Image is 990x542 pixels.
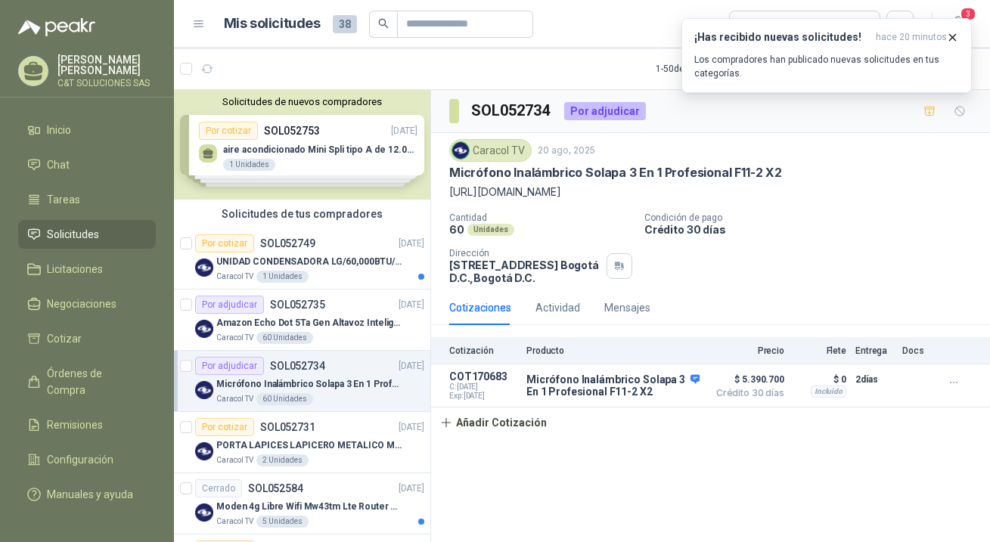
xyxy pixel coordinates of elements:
[174,90,430,200] div: Solicitudes de nuevos compradoresPor cotizarSOL052753[DATE] aire acondicionado Mini Spli tipo A d...
[47,330,82,347] span: Cotizar
[449,259,601,284] p: [STREET_ADDRESS] Bogotá D.C. , Bogotá D.C.
[449,370,517,382] p: COT170683
[256,271,309,283] div: 1 Unidades
[216,332,253,344] p: Caracol TV
[216,500,405,514] p: Moden 4g Libre Wifi Mw43tm Lte Router Móvil Internet 5ghz
[18,255,156,283] a: Licitaciones
[174,412,430,473] a: Por cotizarSOL052731[DATE] Company LogoPORTA LAPICES LAPICERO METALICO MALLA. IGUALES A LOS DEL L...
[47,296,116,312] span: Negociaciones
[793,345,846,356] p: Flete
[260,238,315,249] p: SOL052749
[18,116,156,144] a: Inicio
[216,377,405,392] p: Micrófono Inalámbrico Solapa 3 En 1 Profesional F11-2 X2
[47,122,71,138] span: Inicio
[195,503,213,522] img: Company Logo
[216,454,253,466] p: Caracol TV
[694,31,870,44] h3: ¡Has recibido nuevas solicitudes!
[18,410,156,439] a: Remisiones
[709,370,784,389] span: $ 5.390.700
[399,359,424,373] p: [DATE]
[195,259,213,277] img: Company Logo
[449,392,517,401] span: Exp: [DATE]
[793,370,846,389] p: $ 0
[174,473,430,534] a: CerradoSOL052584[DATE] Company LogoModen 4g Libre Wifi Mw43tm Lte Router Móvil Internet 5ghzCarac...
[57,79,156,88] p: C&T SOLUCIONES SAS
[902,345,933,356] p: Docs
[467,224,514,236] div: Unidades
[18,324,156,353] a: Cotizar
[248,483,303,494] p: SOL052584
[449,345,517,356] p: Cotización
[195,418,254,436] div: Por cotizar
[855,345,893,356] p: Entrega
[216,255,405,269] p: UNIDAD CONDENSADORA LG/60,000BTU/220V/R410A: I
[195,357,264,375] div: Por adjudicar
[195,442,213,460] img: Company Logo
[47,261,103,277] span: Licitaciones
[18,150,156,179] a: Chat
[195,479,242,497] div: Cerrado
[399,298,424,312] p: [DATE]
[256,332,313,344] div: 60 Unidades
[526,373,700,398] p: Micrófono Inalámbrico Solapa 3 En 1 Profesional F11-2 X2
[195,234,254,252] div: Por cotizar
[945,11,972,38] button: 3
[256,454,309,466] div: 2 Unidades
[47,226,99,243] span: Solicitudes
[18,445,156,474] a: Configuración
[709,345,784,356] p: Precio
[256,516,309,528] div: 5 Unidades
[216,393,253,405] p: Caracol TV
[47,191,80,208] span: Tareas
[18,480,156,509] a: Manuales y ayuda
[399,482,424,496] p: [DATE]
[399,420,424,435] p: [DATE]
[449,299,511,316] div: Cotizaciones
[270,361,325,371] p: SOL052734
[224,13,321,35] h1: Mis solicitudes
[256,393,313,405] div: 60 Unidades
[855,370,893,389] p: 2 días
[47,417,103,433] span: Remisiones
[57,54,156,76] p: [PERSON_NAME] [PERSON_NAME]
[174,290,430,351] a: Por adjudicarSOL052735[DATE] Company LogoAmazon Echo Dot 5Ta Gen Altavoz Inteligente Alexa AzulCa...
[644,223,984,236] p: Crédito 30 días
[538,144,595,158] p: 20 ago, 2025
[535,299,580,316] div: Actividad
[709,389,784,398] span: Crédito 30 días
[694,53,959,80] p: Los compradores han publicado nuevas solicitudes en tus categorías.
[604,299,650,316] div: Mensajes
[333,15,357,33] span: 38
[216,316,405,330] p: Amazon Echo Dot 5Ta Gen Altavoz Inteligente Alexa Azul
[681,18,972,93] button: ¡Has recibido nuevas solicitudes!hace 20 minutos Los compradores han publicado nuevas solicitudes...
[449,382,517,392] span: C: [DATE]
[195,296,264,314] div: Por adjudicar
[960,7,976,21] span: 3
[656,57,749,81] div: 1 - 50 de 154
[216,516,253,528] p: Caracol TV
[47,156,70,173] span: Chat
[526,345,700,356] p: Producto
[18,185,156,214] a: Tareas
[471,99,552,122] h3: SOL052734
[399,237,424,251] p: [DATE]
[174,200,430,228] div: Solicitudes de tus compradores
[216,438,405,453] p: PORTA LAPICES LAPICERO METALICO MALLA. IGUALES A LOS DEL LIK ADJUNTO
[449,212,632,223] p: Cantidad
[18,359,156,404] a: Órdenes de Compra
[18,220,156,249] a: Solicitudes
[452,142,469,159] img: Company Logo
[270,299,325,310] p: SOL052735
[644,212,984,223] p: Condición de pago
[47,451,113,468] span: Configuración
[174,351,430,412] a: Por adjudicarSOL052734[DATE] Company LogoMicrófono Inalámbrico Solapa 3 En 1 Profesional F11-2 X2...
[47,486,133,503] span: Manuales y ayuda
[449,248,601,259] p: Dirección
[431,407,555,438] button: Añadir Cotización
[18,290,156,318] a: Negociaciones
[47,365,141,398] span: Órdenes de Compra
[449,223,464,236] p: 60
[378,18,389,29] span: search
[216,271,253,283] p: Caracol TV
[449,184,972,200] p: [URL][DOMAIN_NAME]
